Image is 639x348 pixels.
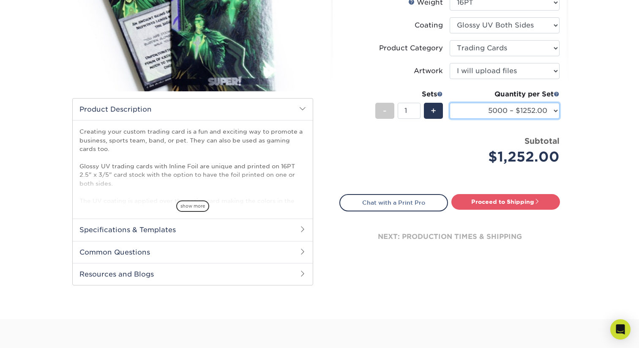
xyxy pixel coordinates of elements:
p: Creating your custom trading card is a fun and exciting way to promote a business, sports team, b... [79,127,306,222]
h2: Specifications & Templates [73,219,313,241]
div: next: production times & shipping [339,211,560,262]
a: Proceed to Shipping [451,194,560,209]
h2: Resources and Blogs [73,263,313,285]
div: Product Category [379,43,443,53]
div: Quantity per Set [450,89,560,99]
div: $1,252.00 [456,147,560,167]
div: Coating [415,20,443,30]
div: Sets [375,89,443,99]
span: - [383,104,387,117]
div: Open Intercom Messenger [610,319,631,340]
div: Artwork [414,66,443,76]
span: + [431,104,436,117]
h2: Product Description [73,99,313,120]
span: show more [176,200,209,212]
h2: Common Questions [73,241,313,263]
a: Chat with a Print Pro [339,194,448,211]
strong: Subtotal [524,136,560,145]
